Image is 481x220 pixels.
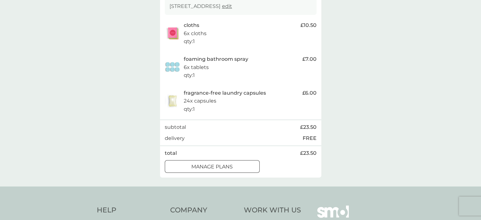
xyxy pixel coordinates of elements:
[184,55,248,63] p: foaming bathroom spray
[300,149,317,157] span: £23.50
[184,97,216,105] p: 24x capsules
[165,134,185,142] p: delivery
[165,123,186,131] p: subtotal
[97,205,164,215] h4: Help
[184,37,195,46] p: qty : 1
[300,21,317,29] span: £10.50
[184,29,207,38] p: 6x cloths
[222,3,232,9] a: edit
[302,55,317,63] span: £7.00
[191,163,233,171] p: manage plans
[303,134,317,142] p: FREE
[300,123,317,131] span: £23.50
[170,205,237,215] h4: Company
[184,21,199,29] p: cloths
[184,71,195,79] p: qty : 1
[165,160,260,173] button: manage plans
[302,89,317,97] span: £6.00
[184,105,195,113] p: qty : 1
[165,149,177,157] p: total
[244,205,301,215] h4: Work With Us
[170,2,232,10] p: [STREET_ADDRESS]
[184,89,266,97] p: fragrance-free laundry capsules
[184,63,209,72] p: 6x tablets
